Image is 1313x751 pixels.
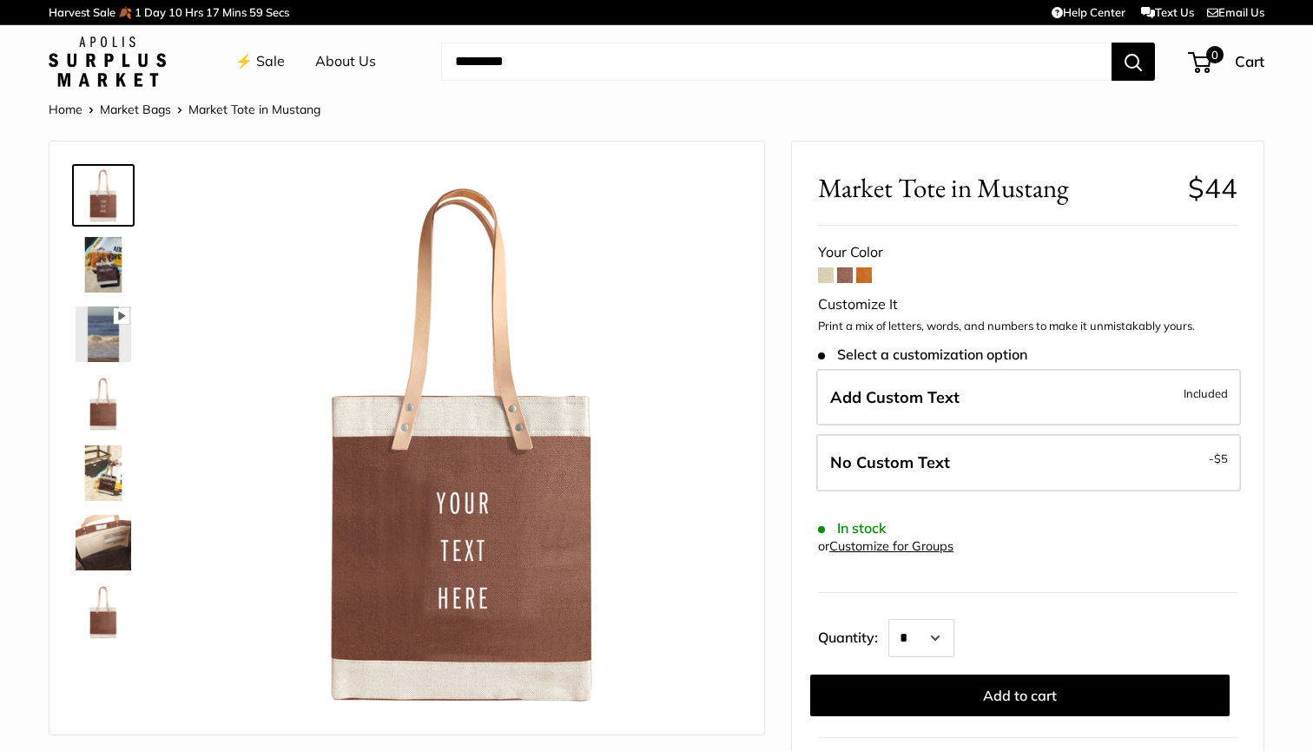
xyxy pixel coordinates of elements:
[76,306,131,362] img: Market Tote in Mustang
[72,303,135,366] a: Market Tote in Mustang
[49,102,82,117] a: Home
[206,5,220,19] span: 17
[1207,5,1264,19] a: Email Us
[135,5,142,19] span: 1
[249,5,263,19] span: 59
[188,168,738,717] img: Market Tote in Mustang
[222,5,247,19] span: Mins
[315,49,376,75] a: About Us
[72,372,135,435] a: Market Tote in Mustang
[816,369,1241,426] label: Add Custom Text
[49,98,320,121] nav: Breadcrumb
[76,237,131,293] img: Market Tote in Mustang
[1184,383,1228,404] span: Included
[1052,5,1125,19] a: Help Center
[72,511,135,574] a: Market Tote in Mustang
[818,346,1027,363] span: Select a customization option
[144,5,166,19] span: Day
[1209,448,1228,469] span: -
[1214,451,1228,465] span: $5
[818,535,953,558] div: or
[266,5,289,19] span: Secs
[1141,5,1194,19] a: Text Us
[76,168,131,223] img: Market Tote in Mustang
[76,515,131,570] img: Market Tote in Mustang
[1112,43,1155,81] button: Search
[185,5,203,19] span: Hrs
[49,36,166,87] img: Apolis: Surplus Market
[1190,48,1264,76] a: 0 Cart
[168,5,182,19] span: 10
[1206,46,1224,63] span: 0
[818,520,887,537] span: In stock
[188,102,320,117] span: Market Tote in Mustang
[76,376,131,431] img: Market Tote in Mustang
[830,452,950,472] span: No Custom Text
[818,614,888,657] label: Quantity:
[818,240,1237,266] div: Your Color
[72,581,135,643] a: Market Tote in Mustang
[818,292,1237,318] div: Customize It
[829,538,953,554] a: Customize for Groups
[818,172,1175,204] span: Market Tote in Mustang
[100,102,171,117] a: Market Bags
[72,164,135,227] a: Market Tote in Mustang
[441,43,1112,81] input: Search...
[1235,52,1264,70] span: Cart
[72,234,135,296] a: Market Tote in Mustang
[816,434,1241,491] label: Leave Blank
[235,49,285,75] a: ⚡️ Sale
[830,387,960,407] span: Add Custom Text
[818,318,1237,335] p: Print a mix of letters, words, and numbers to make it unmistakably yours.
[76,584,131,640] img: Market Tote in Mustang
[1188,171,1237,205] span: $44
[76,445,131,501] img: Market Tote in Mustang
[810,675,1230,716] button: Add to cart
[72,442,135,504] a: Market Tote in Mustang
